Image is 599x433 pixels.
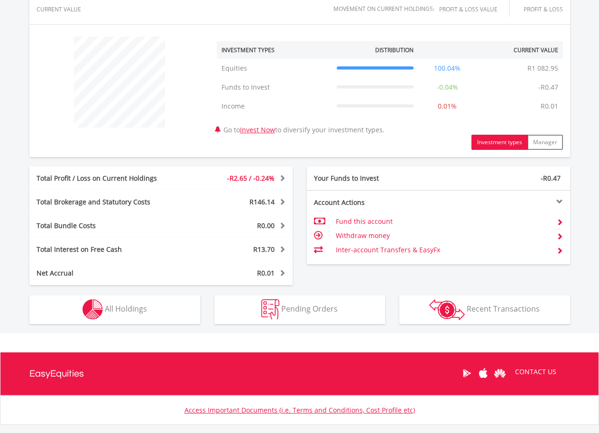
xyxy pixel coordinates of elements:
span: All Holdings [105,304,147,314]
div: Total Brokerage and Statutory Costs [29,197,183,207]
a: Invest Now [240,125,275,134]
button: Manager [527,135,563,150]
span: R13.70 [253,245,275,254]
div: Net Accrual [29,268,183,278]
a: Huawei [492,359,508,388]
div: Profit & Loss Value [439,6,509,12]
span: Recent Transactions [467,304,540,314]
td: R1 082.95 [523,59,563,78]
a: EasyEquities [29,352,84,395]
div: Your Funds to Invest [307,174,439,183]
td: Funds to Invest [217,78,332,97]
span: -R0.47 [541,174,561,183]
div: CURRENT VALUE [37,6,93,12]
td: 100.04% [418,59,476,78]
td: 0.01% [418,97,476,116]
div: Total Bundle Costs [29,221,183,230]
td: Withdraw money [336,229,549,243]
th: Current Value [476,41,563,59]
div: Go to to diversify your investment types. [210,32,570,150]
a: Access Important Documents (i.e. Terms and Conditions, Cost Profile etc) [184,405,415,415]
button: Pending Orders [214,295,385,324]
td: Inter-account Transfers & EasyFx [336,243,549,257]
button: All Holdings [29,295,200,324]
th: Investment Types [217,41,332,59]
a: Apple [475,359,492,388]
div: Distribution [375,46,414,54]
a: Google Play [459,359,475,388]
button: Recent Transactions [399,295,570,324]
span: R146.14 [249,197,275,206]
div: Movement on Current Holdings: [333,6,434,12]
a: CONTACT US [508,359,563,385]
span: -R2.65 / -0.24% [227,174,275,183]
td: Income [217,97,332,116]
div: Profit & Loss [521,6,563,12]
button: Investment types [471,135,528,150]
span: R0.01 [257,268,275,277]
img: holdings-wht.png [83,299,103,320]
td: Equities [217,59,332,78]
td: Fund this account [336,214,549,229]
div: Total Profit / Loss on Current Holdings [29,174,183,183]
span: R0.00 [257,221,275,230]
span: Pending Orders [281,304,338,314]
td: R0.01 [536,97,563,116]
img: transactions-zar-wht.png [429,299,465,320]
td: -0.04% [418,78,476,97]
div: Total Interest on Free Cash [29,245,183,254]
td: -R0.47 [534,78,563,97]
img: pending_instructions-wht.png [261,299,279,320]
div: Account Actions [307,198,439,207]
